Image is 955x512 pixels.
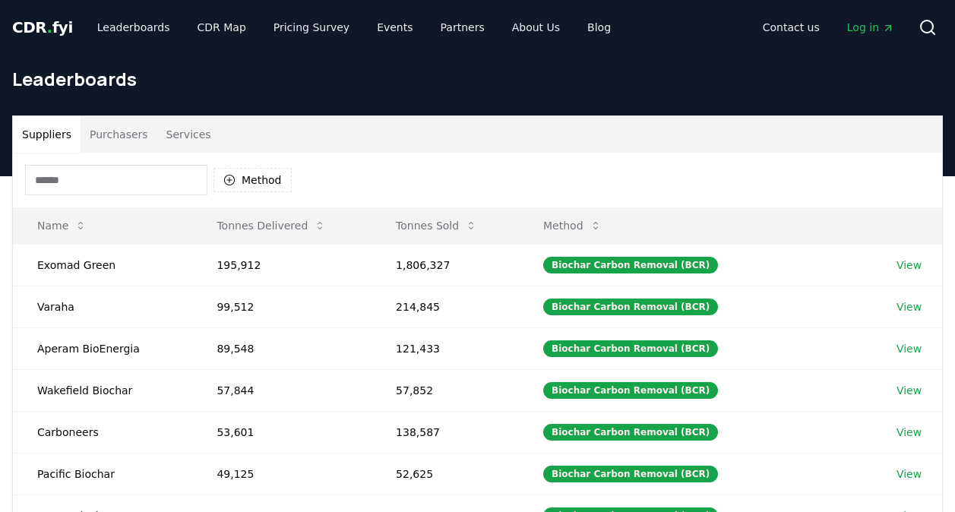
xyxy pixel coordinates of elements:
[185,14,258,41] a: CDR Map
[192,244,372,286] td: 195,912
[372,369,519,411] td: 57,852
[543,382,718,399] div: Biochar Carbon Removal (BCR)
[896,466,922,482] a: View
[372,244,519,286] td: 1,806,327
[372,411,519,453] td: 138,587
[896,425,922,440] a: View
[192,453,372,495] td: 49,125
[847,20,894,35] span: Log in
[372,453,519,495] td: 52,625
[543,299,718,315] div: Biochar Carbon Removal (BCR)
[13,411,192,453] td: Carboneers
[204,210,338,241] button: Tonnes Delivered
[531,210,614,241] button: Method
[192,411,372,453] td: 53,601
[751,14,906,41] nav: Main
[192,369,372,411] td: 57,844
[896,299,922,314] a: View
[575,14,623,41] a: Blog
[543,424,718,441] div: Biochar Carbon Removal (BCR)
[85,14,623,41] nav: Main
[13,453,192,495] td: Pacific Biochar
[12,18,73,36] span: CDR fyi
[213,168,292,192] button: Method
[13,327,192,369] td: Aperam BioEnergia
[896,383,922,398] a: View
[543,466,718,482] div: Biochar Carbon Removal (BCR)
[192,286,372,327] td: 99,512
[25,210,99,241] button: Name
[13,286,192,327] td: Varaha
[428,14,497,41] a: Partners
[372,327,519,369] td: 121,433
[192,327,372,369] td: 89,548
[500,14,572,41] a: About Us
[543,257,718,273] div: Biochar Carbon Removal (BCR)
[13,369,192,411] td: Wakefield Biochar
[896,341,922,356] a: View
[47,18,52,36] span: .
[543,340,718,357] div: Biochar Carbon Removal (BCR)
[261,14,362,41] a: Pricing Survey
[85,14,182,41] a: Leaderboards
[384,210,489,241] button: Tonnes Sold
[896,258,922,273] a: View
[13,116,81,153] button: Suppliers
[372,286,519,327] td: 214,845
[157,116,220,153] button: Services
[12,17,73,38] a: CDR.fyi
[835,14,906,41] a: Log in
[81,116,157,153] button: Purchasers
[751,14,832,41] a: Contact us
[12,67,943,91] h1: Leaderboards
[365,14,425,41] a: Events
[13,244,192,286] td: Exomad Green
